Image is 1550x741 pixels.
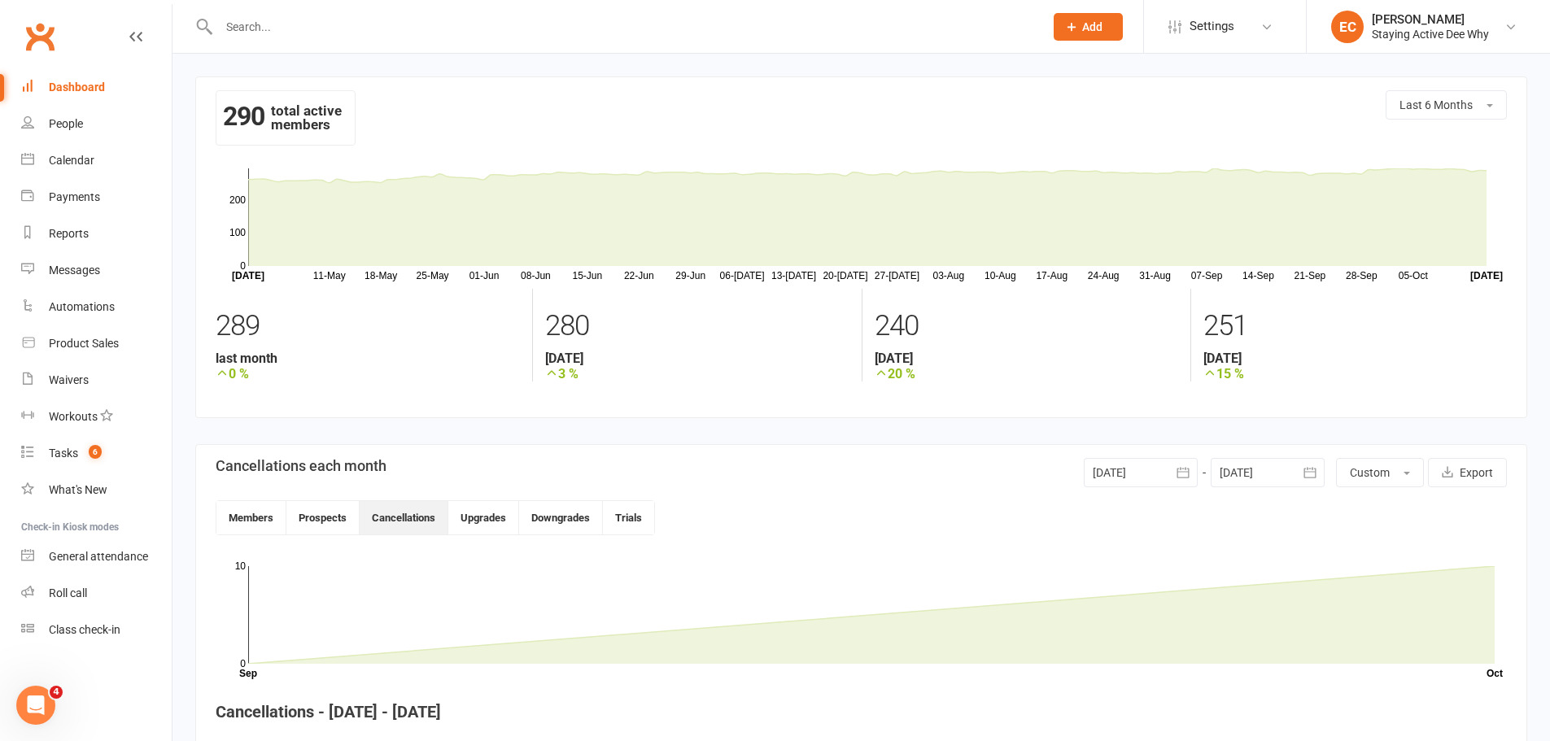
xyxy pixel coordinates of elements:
span: 6 [89,445,102,459]
strong: [DATE] [545,351,849,366]
a: What's New [21,472,172,508]
h3: Cancellations each month [216,458,386,474]
button: Add [1054,13,1123,41]
div: Calendar [49,154,94,167]
button: Export [1428,458,1507,487]
strong: 0 % [216,366,520,381]
button: Trials [603,501,654,534]
div: General attendance [49,550,148,563]
div: 240 [875,302,1178,351]
button: Downgrades [519,501,603,534]
div: Tasks [49,447,78,460]
strong: [DATE] [875,351,1178,366]
div: Workouts [49,410,98,423]
div: total active members [216,90,356,146]
button: Prospects [286,501,360,534]
button: Cancellations [360,501,448,534]
div: Class check-in [49,623,120,636]
div: Roll call [49,586,87,599]
div: Payments [49,190,100,203]
div: Reports [49,227,89,240]
button: Custom [1336,458,1424,487]
h4: Cancellations - [DATE] - [DATE] [216,703,1507,721]
a: People [21,106,172,142]
strong: [DATE] [1203,351,1507,366]
a: Workouts [21,399,172,435]
span: Settings [1190,8,1234,45]
a: Dashboard [21,69,172,106]
a: Messages [21,252,172,289]
a: Class kiosk mode [21,612,172,648]
span: Add [1082,20,1102,33]
a: Clubworx [20,16,60,57]
span: Custom [1350,466,1390,479]
strong: last month [216,351,520,366]
div: Product Sales [49,337,119,350]
iframe: Intercom live chat [16,686,55,725]
span: Last 6 Months [1399,98,1473,111]
a: Waivers [21,362,172,399]
a: Tasks 6 [21,435,172,472]
a: Product Sales [21,325,172,362]
input: Search... [214,15,1033,38]
div: [PERSON_NAME] [1372,12,1489,27]
button: Last 6 Months [1386,90,1507,120]
button: Upgrades [448,501,519,534]
strong: 20 % [875,366,1178,381]
div: Staying Active Dee Why [1372,27,1489,41]
a: Calendar [21,142,172,179]
a: Payments [21,179,172,216]
div: Automations [49,300,115,313]
div: People [49,117,83,130]
div: What's New [49,483,107,496]
div: Messages [49,264,100,277]
strong: 15 % [1203,366,1507,381]
strong: 3 % [545,366,849,381]
div: EC [1331,11,1364,43]
div: 251 [1203,302,1507,351]
span: 4 [50,686,63,699]
div: Waivers [49,373,89,386]
a: Reports [21,216,172,252]
strong: 290 [223,104,264,129]
div: 289 [216,302,520,351]
a: Roll call [21,575,172,612]
a: Automations [21,289,172,325]
button: Members [216,501,286,534]
div: 280 [545,302,849,351]
div: Dashboard [49,81,105,94]
a: General attendance kiosk mode [21,538,172,575]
